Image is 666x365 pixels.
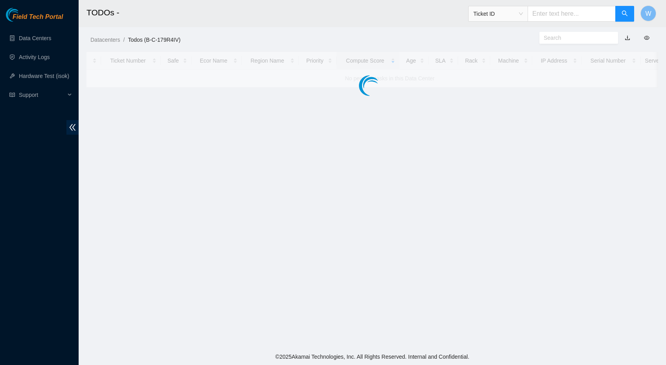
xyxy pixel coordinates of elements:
img: Akamai Technologies [6,8,40,22]
input: Enter text here... [528,6,616,22]
a: Activity Logs [19,54,50,60]
a: Data Centers [19,35,51,41]
span: / [123,37,125,43]
footer: © 2025 Akamai Technologies, Inc. All Rights Reserved. Internal and Confidential. [79,348,666,365]
span: Field Tech Portal [13,13,63,21]
a: Datacenters [90,37,120,43]
input: Search [544,33,607,42]
button: W [640,6,656,21]
span: double-left [66,120,79,135]
span: eye [644,35,649,41]
span: W [645,9,651,19]
span: search [622,10,628,18]
button: download [619,31,636,44]
a: Todos (B-C-179R4IV) [128,37,180,43]
span: Ticket ID [473,8,523,20]
a: Akamai TechnologiesField Tech Portal [6,14,63,24]
span: Support [19,87,65,103]
span: read [9,92,15,98]
button: search [615,6,634,22]
a: Hardware Test (isok) [19,73,69,79]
